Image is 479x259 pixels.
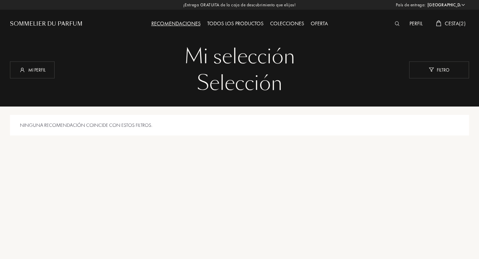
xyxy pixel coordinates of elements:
a: Recomendaciones [148,20,204,27]
a: Sommelier du Parfum [10,20,82,28]
img: new_filter_w.svg [429,68,434,72]
div: Mi perfil [10,61,55,78]
div: Filtro [409,61,469,78]
a: Colecciones [267,20,307,27]
img: search_icn_white.svg [395,21,400,26]
a: Perfil [406,20,426,27]
a: Todos los productos [204,20,267,27]
img: cart_white.svg [436,20,441,26]
div: Mi selección [15,43,464,70]
a: Oferta [307,20,331,27]
div: Recomendaciones [148,20,204,28]
img: profil_icn_w.svg [19,66,26,73]
div: Colecciones [267,20,307,28]
div: Todos los productos [204,20,267,28]
div: Oferta [307,20,331,28]
div: Ninguna recomendación coincide con estos filtros. [10,115,469,136]
span: País de entrega: [396,2,426,8]
span: Cesta ( 2 ) [445,20,466,27]
div: Perfil [406,20,426,28]
div: Selección [15,70,464,97]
